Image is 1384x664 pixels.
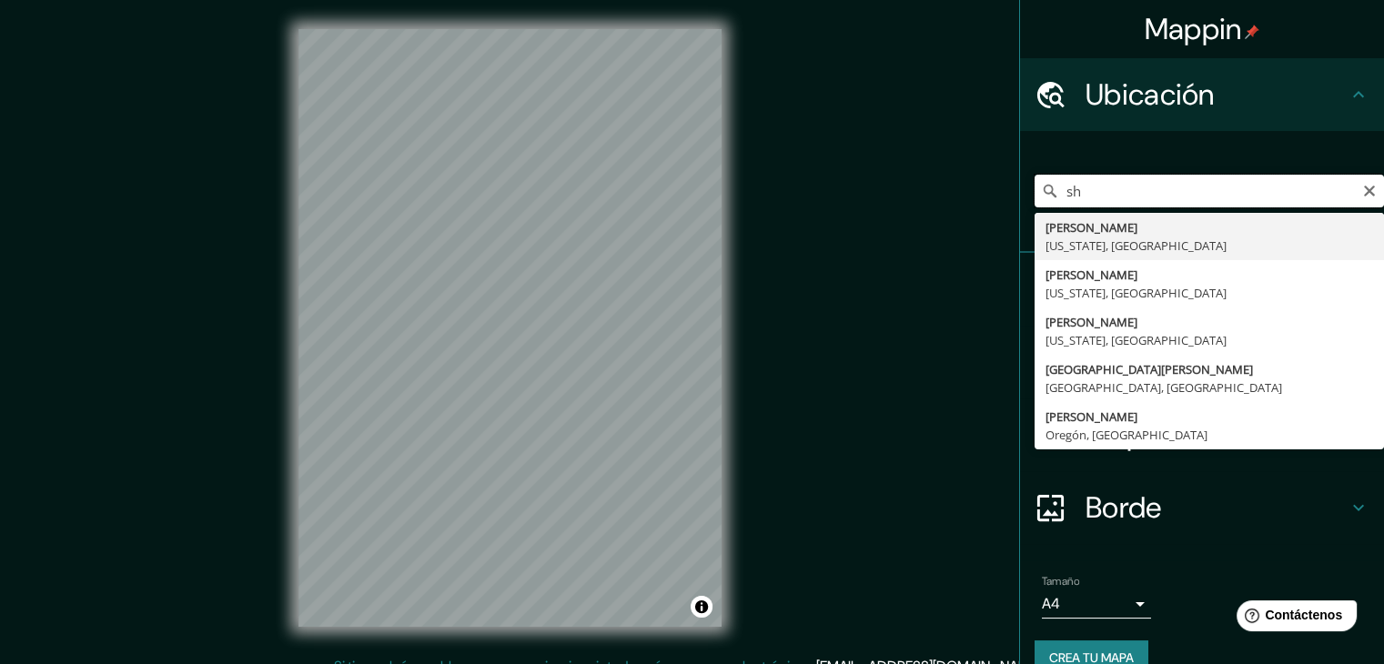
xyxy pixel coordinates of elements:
font: [GEOGRAPHIC_DATA][PERSON_NAME] [1046,361,1253,377]
img: pin-icon.png [1245,25,1259,39]
font: [PERSON_NAME] [1046,314,1137,330]
font: [PERSON_NAME] [1046,219,1137,236]
font: [GEOGRAPHIC_DATA], [GEOGRAPHIC_DATA] [1046,379,1282,396]
div: A4 [1042,589,1151,619]
font: [PERSON_NAME] [1046,267,1137,283]
font: Mappin [1145,10,1242,48]
font: Ubicación [1086,75,1215,114]
font: [US_STATE], [GEOGRAPHIC_DATA] [1046,332,1227,348]
div: Estilo [1020,326,1384,398]
div: Ubicación [1020,58,1384,131]
font: Oregón, [GEOGRAPHIC_DATA] [1046,427,1207,443]
font: [US_STATE], [GEOGRAPHIC_DATA] [1046,285,1227,301]
font: Tamaño [1042,574,1079,589]
div: Disposición [1020,398,1384,471]
input: Elige tu ciudad o zona [1035,175,1384,207]
button: Claro [1362,181,1377,198]
font: [US_STATE], [GEOGRAPHIC_DATA] [1046,237,1227,254]
font: A4 [1042,594,1060,613]
font: Borde [1086,488,1162,527]
iframe: Lanzador de widgets de ayuda [1222,593,1364,644]
font: [PERSON_NAME] [1046,408,1137,425]
canvas: Mapa [298,29,722,627]
div: Borde [1020,471,1384,544]
button: Activar o desactivar atribución [691,596,712,618]
div: Patas [1020,253,1384,326]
